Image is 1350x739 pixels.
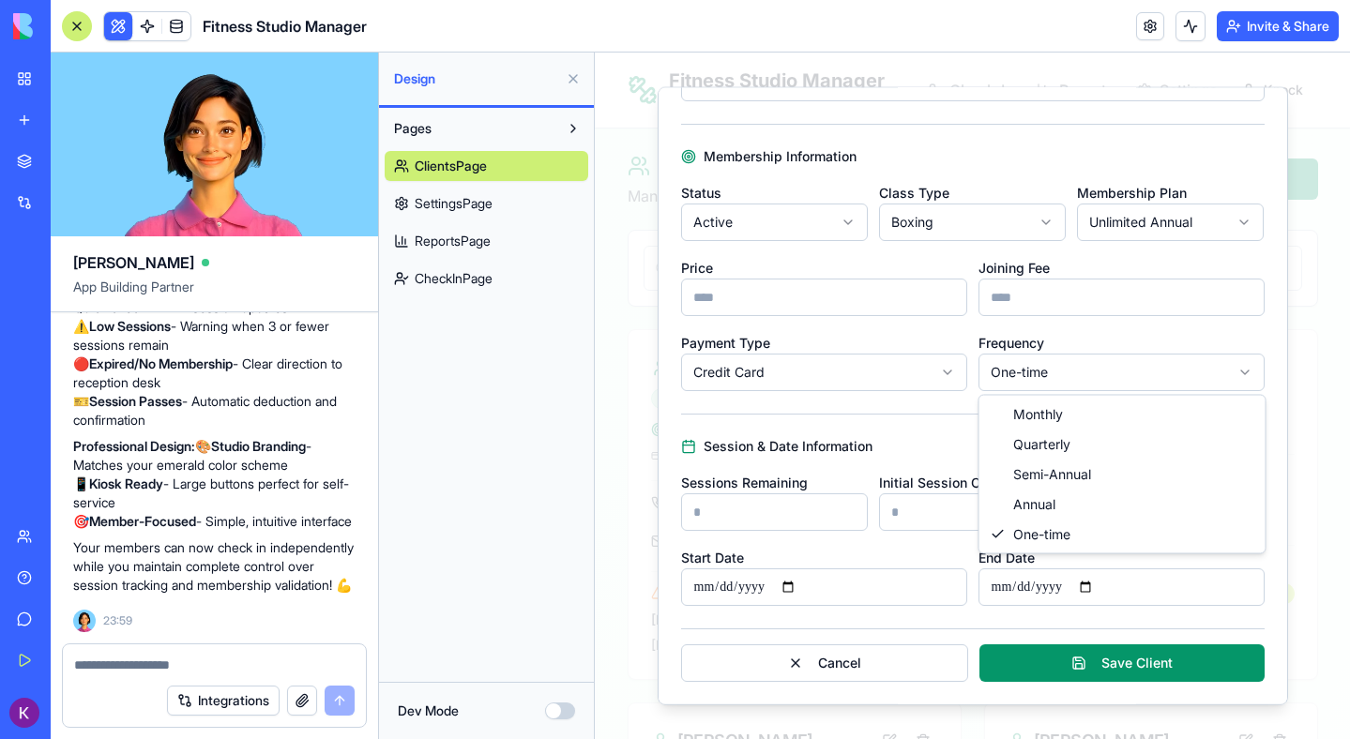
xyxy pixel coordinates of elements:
span: ClientsPage [415,157,487,175]
span: One-time [418,473,476,491]
a: ReportsPage [385,226,588,256]
span: App Building Partner [73,278,356,311]
strong: Member-Focused [89,513,196,529]
img: ACg8ocKl5U5QmUbvcwp9uNSvTA2O8NNrBfKFgQF4f7cPcaprHJ7FFg=s96-c [9,698,39,728]
strong: Professional Design: [73,438,195,454]
span: CheckInPage [415,269,493,288]
a: ClientsPage [385,151,588,181]
strong: Studio Branding [211,438,306,454]
p: 🎨 - Matches your emerald color scheme 📱 - Large buttons perfect for self-service 🎯 - Simple, intu... [73,437,356,531]
span: Monthly [418,353,468,371]
span: Annual [418,443,461,461]
p: ✅ - Quick check-in with session updates ⚠️ - Warning when 3 or fewer sessions remain 🔴 - Clear di... [73,279,356,430]
button: Invite & Share [1217,11,1339,41]
span: Quarterly [418,383,476,401]
strong: Session Passes [89,393,182,409]
a: SettingsPage [385,189,588,219]
span: Semi-Annual [418,413,496,431]
span: [PERSON_NAME] [73,251,194,274]
p: Your members can now check in independently while you maintain complete control over session trac... [73,538,356,595]
img: logo [13,13,129,39]
span: 23:59 [103,613,132,628]
img: Ella_00000_wcx2te.png [73,610,96,632]
span: Design [394,69,558,88]
span: Fitness Studio Manager [203,15,367,38]
span: Pages [394,119,432,138]
label: Dev Mode [398,701,459,720]
a: CheckInPage [385,264,588,294]
span: ReportsPage [415,232,491,250]
span: SettingsPage [415,194,493,213]
strong: Expired/No Membership [89,355,233,371]
button: Pages [385,113,558,143]
strong: Low Sessions [89,318,171,334]
button: Integrations [167,686,280,716]
strong: Kiosk Ready [89,475,163,491]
